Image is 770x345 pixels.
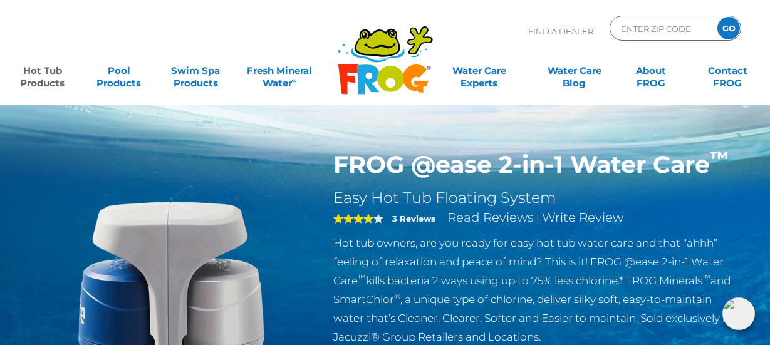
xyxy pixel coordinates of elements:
a: Fresh MineralWater∞ [242,58,317,83]
sup: ™ [702,273,710,282]
a: AboutFROG [622,58,681,83]
a: Water CareExperts [431,58,528,83]
a: PoolProducts [89,58,148,83]
a: Read Reviews [447,210,534,225]
a: Water CareBlog [544,58,604,83]
sup: ™ [710,147,729,168]
sup: ∞ [292,76,297,85]
h2: Easy Hot Tub Floating System [333,188,742,207]
img: openIcon [722,297,755,330]
span: | [536,212,539,224]
h1: FROG @ease 2-in-1 Water Care [333,150,742,179]
a: Write Review [542,210,623,225]
strong: 3 Reviews [392,214,435,224]
sup: ™ [358,273,366,282]
span: 4 [333,214,373,224]
input: Zip Code Form [620,19,704,38]
p: Find A Dealer [528,16,593,47]
a: Swim SpaProducts [166,58,226,83]
a: ContactFROG [698,58,757,83]
a: Hot TubProducts [13,58,72,83]
sup: ® [394,292,400,301]
input: GO [717,17,740,39]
